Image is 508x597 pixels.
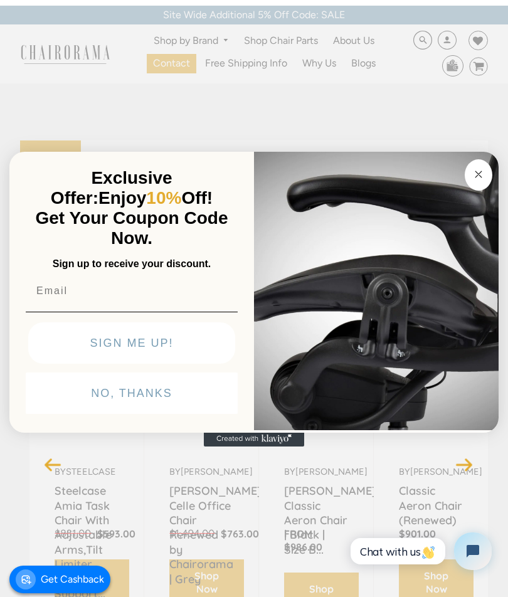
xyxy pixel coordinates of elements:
[26,367,238,408] button: NO, THANKS
[453,447,475,469] button: Next
[28,317,235,358] button: SIGN ME UP!
[204,426,304,441] a: Created with Klaviyo - opens in a new tab
[146,182,181,202] span: 10%
[26,306,238,307] img: underline
[337,516,502,575] iframe: Tidio Chat
[26,273,238,298] input: Email
[98,182,213,202] span: Enjoy Off!
[36,203,228,242] span: Get Your Coupon Code Now.
[254,144,499,425] img: 92d77583-a095-41f6-84e7-858462e0427a.jpeg
[9,560,110,588] a: noicon Get Cashback
[19,568,32,580] img: noicon
[51,162,172,202] span: Exclusive Offer:
[42,447,64,469] button: Previous
[53,253,211,263] span: Sign up to receive your discount.
[465,154,492,185] button: Close dialog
